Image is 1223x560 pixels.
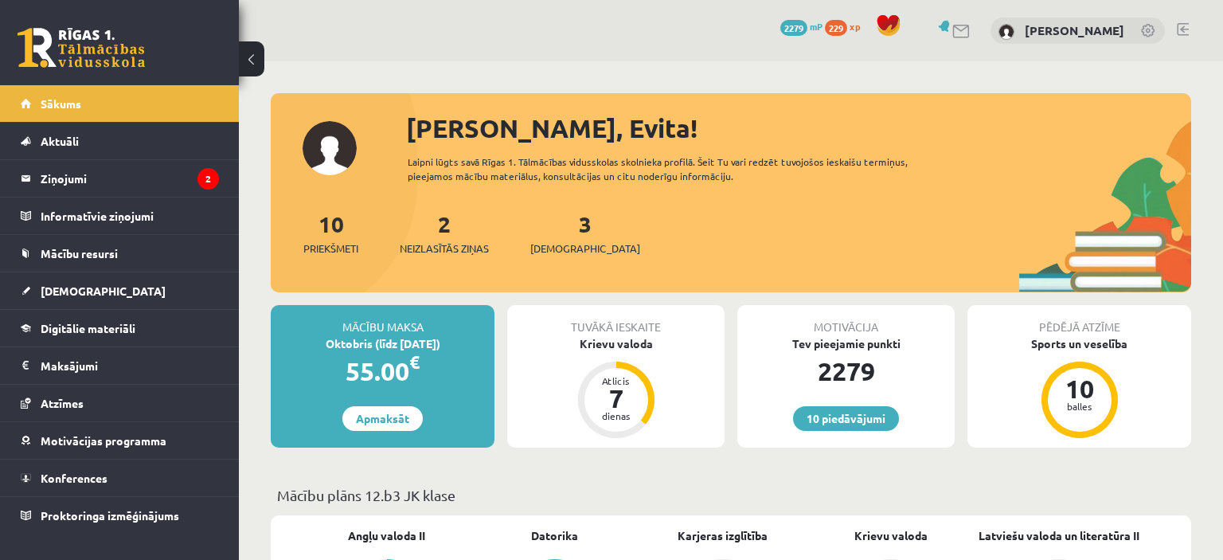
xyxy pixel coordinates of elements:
span: mP [810,20,822,33]
a: Datorika [531,527,578,544]
a: Mācību resursi [21,235,219,272]
a: Latviešu valoda un literatūra II [979,527,1139,544]
a: 2279 mP [780,20,822,33]
a: Angļu valoda II [348,527,425,544]
div: Atlicis [592,376,640,386]
div: 7 [592,386,640,411]
div: Motivācija [737,305,955,335]
a: 2Neizlasītās ziņas [400,210,489,257]
span: xp [850,20,860,33]
div: 10 [1056,376,1104,401]
i: 2 [197,168,219,190]
legend: Ziņojumi [41,160,219,197]
div: Krievu valoda [507,335,725,352]
span: Priekšmeti [303,241,358,257]
img: Evita Prole [998,24,1014,40]
a: Sports un veselība 10 balles [967,335,1191,441]
div: Sports un veselība [967,335,1191,352]
span: Motivācijas programma [41,433,166,448]
div: Oktobris (līdz [DATE]) [271,335,494,352]
span: Sākums [41,96,81,111]
span: Aktuāli [41,134,79,148]
div: dienas [592,411,640,421]
span: Mācību resursi [41,246,118,260]
span: [DEMOGRAPHIC_DATA] [41,284,166,298]
a: [DEMOGRAPHIC_DATA] [21,272,219,309]
a: Karjeras izglītība [678,527,768,544]
span: 229 [825,20,847,36]
div: Laipni lūgts savā Rīgas 1. Tālmācības vidusskolas skolnieka profilā. Šeit Tu vari redzēt tuvojošo... [408,155,960,183]
a: Rīgas 1. Tālmācības vidusskola [18,28,145,68]
legend: Informatīvie ziņojumi [41,198,219,234]
span: Proktoringa izmēģinājums [41,508,179,523]
div: Pēdējā atzīme [967,305,1191,335]
span: Atzīmes [41,396,84,410]
a: Krievu valoda [854,527,928,544]
div: Tev pieejamie punkti [737,335,955,352]
a: 10 piedāvājumi [793,406,899,431]
a: 229 xp [825,20,868,33]
span: Neizlasītās ziņas [400,241,489,257]
a: 10Priekšmeti [303,210,358,257]
div: Tuvākā ieskaite [507,305,725,335]
span: 2279 [780,20,807,36]
a: Atzīmes [21,385,219,421]
div: 55.00 [271,352,494,390]
p: Mācību plāns 12.b3 JK klase [277,484,1185,506]
a: Konferences [21,460,219,496]
a: 3[DEMOGRAPHIC_DATA] [530,210,640,257]
div: 2279 [737,352,955,390]
span: Digitālie materiāli [41,321,135,335]
span: Konferences [41,471,107,485]
div: Mācību maksa [271,305,494,335]
a: Krievu valoda Atlicis 7 dienas [507,335,725,441]
a: Aktuāli [21,123,219,159]
a: Informatīvie ziņojumi [21,198,219,234]
legend: Maksājumi [41,347,219,384]
a: Maksājumi [21,347,219,384]
a: Apmaksāt [342,406,423,431]
div: [PERSON_NAME], Evita! [406,109,1191,147]
a: Digitālie materiāli [21,310,219,347]
a: Ziņojumi2 [21,160,219,197]
a: Proktoringa izmēģinājums [21,497,219,534]
a: Motivācijas programma [21,422,219,459]
span: € [409,350,420,374]
a: Sākums [21,85,219,122]
div: balles [1056,401,1104,411]
span: [DEMOGRAPHIC_DATA] [530,241,640,257]
a: [PERSON_NAME] [1025,22,1124,38]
